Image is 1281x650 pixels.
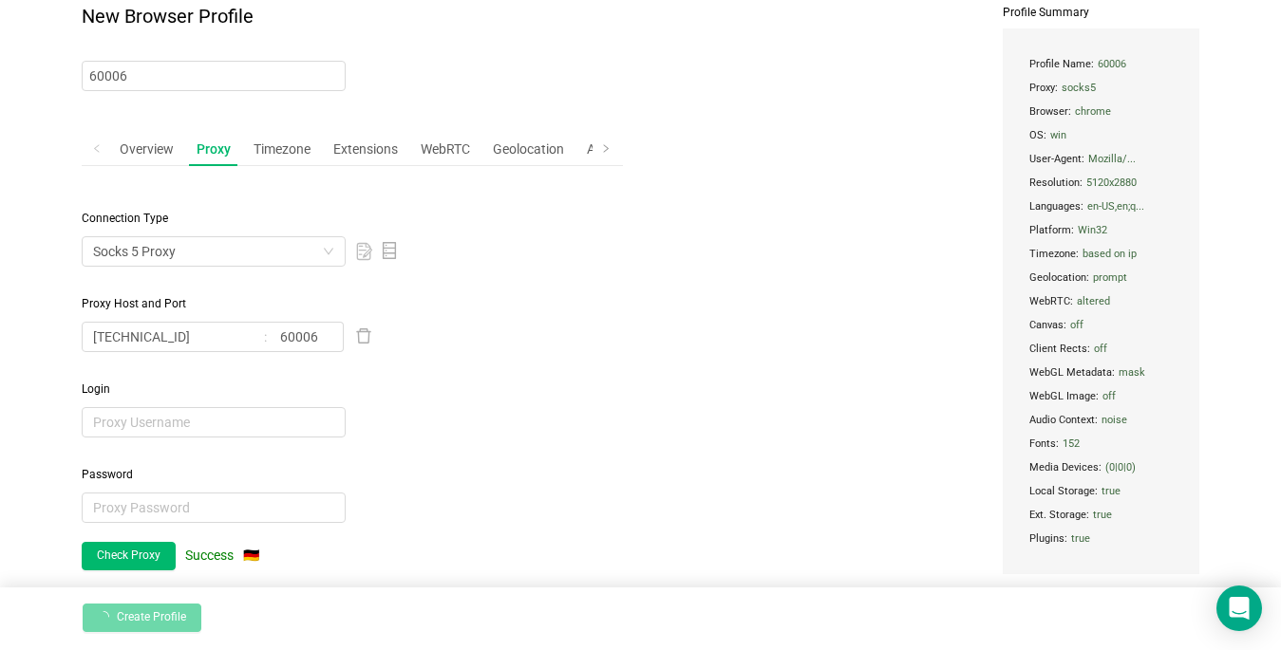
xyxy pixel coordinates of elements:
span: prompt [1093,267,1127,288]
i: icon: delete [355,327,372,344]
span: 60006 [1098,53,1126,75]
i: icon: down [323,246,334,259]
div: Timezone [246,132,318,167]
span: Local Storage : [1027,479,1176,503]
span: altered [1077,290,1110,312]
span: Languages : [1027,195,1176,218]
span: win [1050,124,1066,146]
div: Open Intercom Messenger [1216,585,1262,631]
span: WebGL Metadata : [1027,361,1176,384]
div: Extensions [326,132,405,167]
span: OS : [1027,123,1176,147]
span: ( 0 | 0 | 0 ) [1105,456,1136,478]
span: Resolution : [1027,171,1176,195]
div: Overview [112,132,181,167]
span: off [1070,314,1083,336]
input: Proxy Username [82,407,346,437]
span: Canvas : [1027,313,1176,337]
div: 🇩🇪 [243,548,259,563]
span: socks5 [1062,77,1096,99]
span: based on ip [1083,243,1137,265]
span: Geolocation : [1027,266,1176,289]
span: Ext. Storage : [1027,503,1176,527]
span: true [1102,480,1121,502]
span: true [1093,504,1112,526]
div: Success [185,546,259,566]
span: Login [82,381,623,398]
i: icon: left [92,144,102,154]
button: Check Proxy [82,542,176,570]
div: Advanced [579,132,653,167]
span: chrome [1075,101,1111,122]
span: WebGL Image : [1027,384,1176,408]
span: en-US,en;q... [1087,195,1144,217]
span: noise [1102,409,1127,431]
span: User-Agent : [1027,147,1176,171]
span: Media Devices : [1027,455,1176,479]
i: icon: database [381,242,398,259]
span: off [1094,338,1107,360]
span: Audio Context : [1027,408,1176,432]
span: Password [82,466,623,483]
div: Proxy [189,132,238,167]
span: Profile Summary [1003,6,1199,19]
input: IP Address [82,322,262,352]
span: Plugins : [1027,527,1176,550]
span: Browser : [1027,100,1176,123]
span: Proxy : [1027,76,1176,100]
span: Win32 [1078,219,1107,241]
span: Proxy Host and Port [82,295,623,312]
span: true [1071,528,1090,549]
span: Timezone : [1027,242,1176,266]
input: Proxy Password [82,492,346,523]
span: Connection Type [82,210,623,227]
span: Platform : [1027,218,1176,242]
span: Mozilla/... [1088,148,1136,170]
span: mask [1119,362,1145,383]
span: 152 [1063,433,1080,455]
span: Fonts : [1027,432,1176,455]
h1: New Browser Profile [82,6,623,28]
span: 5120x2880 [1086,172,1137,194]
i: icon: right [601,144,611,154]
div: Socks 5 Proxy [93,237,176,266]
span: off [1102,385,1116,407]
input: 80 [270,322,344,352]
div: WebRTC [413,132,478,167]
input: Profile Name [82,61,346,91]
span: Client Rects : [1027,337,1176,361]
div: Geolocation [485,132,572,167]
span: WebRTC : [1027,289,1176,313]
span: Profile Name : [1027,52,1176,76]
